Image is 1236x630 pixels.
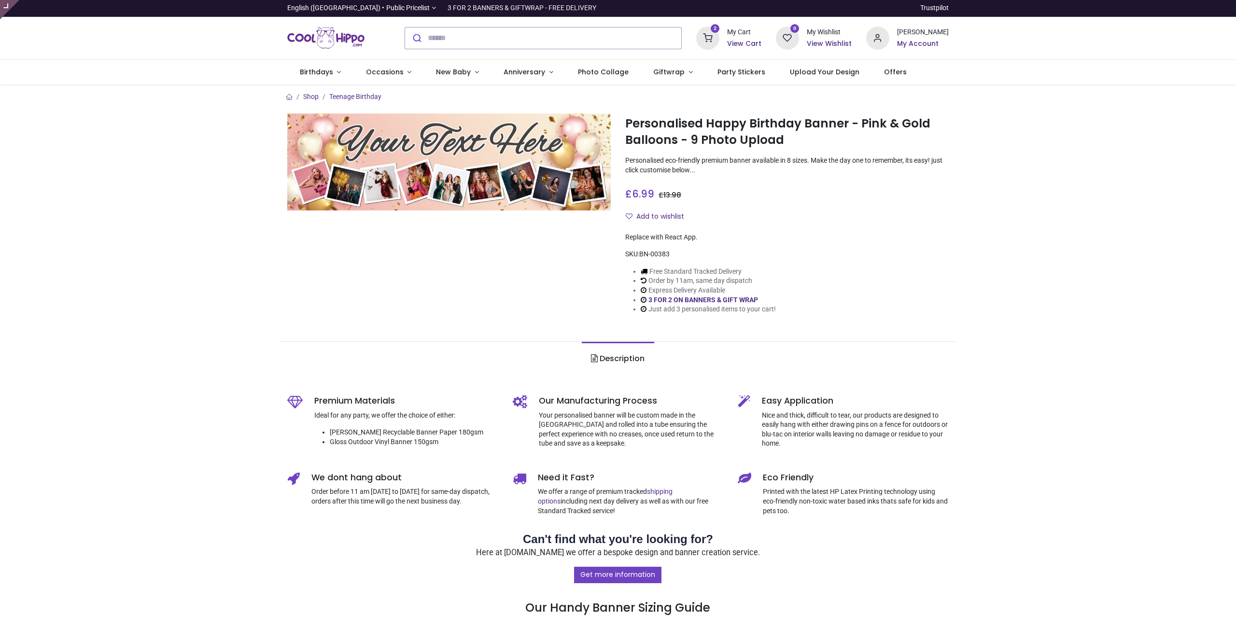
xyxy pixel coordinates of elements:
span: BN-00383 [639,250,670,258]
h1: Personalised Happy Birthday Banner - Pink & Gold Balloons - 9 Photo Upload [625,115,949,149]
a: 2 [696,33,719,41]
li: Express Delivery Available [641,286,776,295]
a: 0 [776,33,799,41]
a: New Baby [424,60,492,85]
span: Anniversary [504,67,545,77]
span: Birthdays [300,67,333,77]
span: Party Stickers [717,67,765,77]
p: Your personalised banner will be custom made in the [GEOGRAPHIC_DATA] and rolled into a tube ensu... [539,411,724,448]
p: Order before 11 am [DATE] to [DATE] for same-day dispatch, orders after this time will go the nex... [311,487,498,506]
a: Trustpilot [920,3,949,13]
a: 3 FOR 2 ON BANNERS & GIFT WRAP [648,296,758,304]
a: View Wishlist [807,39,852,49]
h2: Can't find what you're looking for? [287,531,949,547]
div: SKU: [625,250,949,259]
p: Personalised eco-friendly premium banner available in 8 sizes. Make the day one to remember, its ... [625,156,949,175]
sup: 0 [790,24,800,33]
p: Nice and thick, difficult to tear, our products are designed to easily hang with either drawing p... [762,411,949,448]
span: 6.99 [632,187,654,201]
img: Cool Hippo [287,25,365,52]
li: Order by 11am, same day dispatch [641,276,776,286]
a: Teenage Birthday [329,93,381,100]
a: Anniversary [491,60,565,85]
a: Birthdays [287,60,353,85]
span: Upload Your Design [790,67,859,77]
a: Shop [303,93,319,100]
div: My Wishlist [807,28,852,37]
a: Logo of Cool Hippo [287,25,365,52]
span: 13.98 [663,190,681,200]
li: Free Standard Tracked Delivery [641,267,776,277]
p: Ideal for any party, we offer the choice of either: [314,411,498,420]
span: £ [625,187,654,201]
a: View Cart [727,39,761,49]
i: Add to wishlist [626,213,632,220]
span: Public Pricelist [386,3,430,13]
div: Replace with React App. [625,233,949,242]
span: Occasions [366,67,404,77]
a: Get more information [574,567,661,583]
h5: Premium Materials [314,395,498,407]
span: Giftwrap [653,67,685,77]
a: Description [582,342,654,376]
button: Submit [405,28,428,49]
h5: Our Manufacturing Process [539,395,724,407]
p: Printed with the latest HP Latex Printing technology using eco-friendly non-toxic water based ink... [763,487,949,516]
h5: We dont hang about [311,472,498,484]
img: Personalised Happy Birthday Banner - Pink & Gold Balloons - 9 Photo Upload [287,113,611,210]
div: [PERSON_NAME] [897,28,949,37]
li: Just add 3 personalised items to your cart! [641,305,776,314]
a: Giftwrap [641,60,705,85]
p: We offer a range of premium tracked including next day delivery as well as with our free Standard... [538,487,724,516]
h3: Our Handy Banner Sizing Guide [287,566,949,616]
p: Here at [DOMAIN_NAME] we offer a bespoke design and banner creation service. [287,547,949,559]
div: 3 FOR 2 BANNERS & GIFTWRAP - FREE DELIVERY [448,3,596,13]
h5: Need it Fast? [538,472,724,484]
span: Photo Collage [578,67,629,77]
button: Add to wishlistAdd to wishlist [625,209,692,225]
span: £ [659,190,681,200]
span: Offers [884,67,907,77]
sup: 2 [711,24,720,33]
span: New Baby [436,67,471,77]
h5: Eco Friendly [763,472,949,484]
h5: Easy Application [762,395,949,407]
div: My Cart [727,28,761,37]
a: My Account [897,39,949,49]
li: [PERSON_NAME] Recyclable Banner Paper 180gsm [330,428,498,437]
li: Gloss Outdoor Vinyl Banner 150gsm [330,437,498,447]
a: English ([GEOGRAPHIC_DATA]) •Public Pricelist [287,3,436,13]
a: Occasions [353,60,424,85]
